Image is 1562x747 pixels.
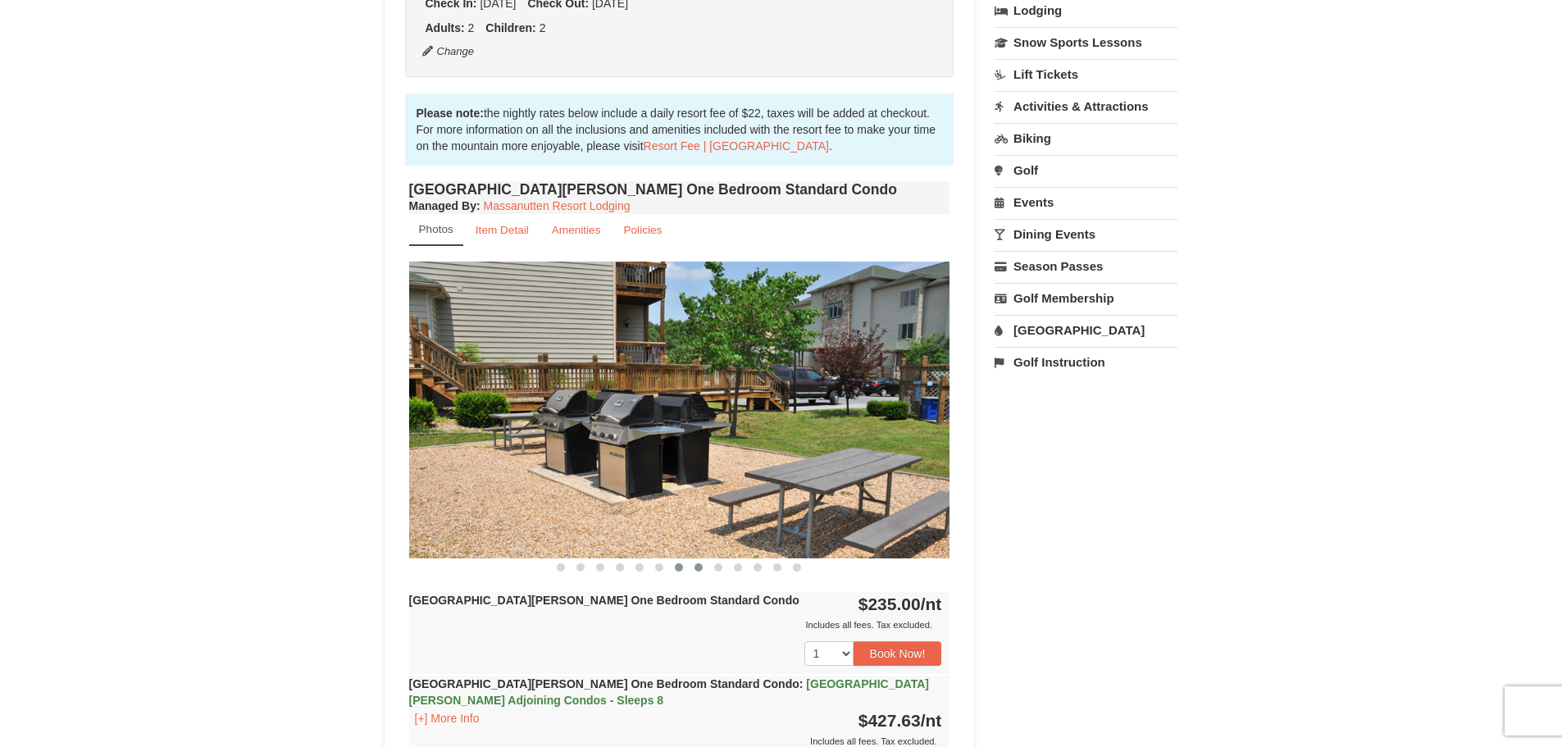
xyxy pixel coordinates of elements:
strong: Adults: [426,21,465,34]
a: [GEOGRAPHIC_DATA] [995,315,1177,345]
a: Golf Instruction [995,347,1177,377]
a: Snow Sports Lessons [995,27,1177,57]
span: Managed By [409,199,476,212]
span: $427.63 [858,711,921,730]
button: Book Now! [854,641,942,666]
a: Dining Events [995,219,1177,249]
a: Golf Membership [995,283,1177,313]
span: /nt [921,594,942,613]
div: the nightly rates below include a daily resort fee of $22, taxes will be added at checkout. For m... [405,93,954,166]
strong: : [409,199,480,212]
span: 2 [540,21,546,34]
a: Golf [995,155,1177,185]
small: Policies [623,224,662,236]
div: Includes all fees. Tax excluded. [409,617,942,633]
span: 2 [468,21,475,34]
strong: [GEOGRAPHIC_DATA][PERSON_NAME] One Bedroom Standard Condo [409,594,799,607]
small: Photos [419,223,453,235]
strong: Please note: [417,107,484,120]
strong: [GEOGRAPHIC_DATA][PERSON_NAME] One Bedroom Standard Condo [409,677,929,707]
a: Resort Fee | [GEOGRAPHIC_DATA] [644,139,829,153]
img: 18876286-196-83754eb9.jpg [409,262,950,558]
a: Season Passes [995,251,1177,281]
button: [+] More Info [409,709,485,727]
a: Photos [409,214,463,246]
a: Item Detail [465,214,540,246]
a: Activities & Attractions [995,91,1177,121]
small: Amenities [552,224,601,236]
span: : [799,677,804,690]
span: /nt [921,711,942,730]
a: Policies [613,214,672,246]
a: Lift Tickets [995,59,1177,89]
strong: $235.00 [858,594,942,613]
button: Change [421,43,476,61]
a: Massanutten Resort Lodging [484,199,631,212]
small: Item Detail [476,224,529,236]
strong: Children: [485,21,535,34]
h4: [GEOGRAPHIC_DATA][PERSON_NAME] One Bedroom Standard Condo [409,181,950,198]
a: Biking [995,123,1177,153]
a: Amenities [541,214,612,246]
a: Events [995,187,1177,217]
